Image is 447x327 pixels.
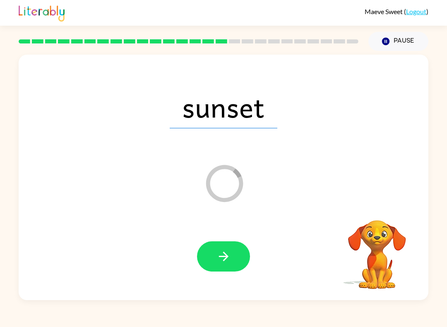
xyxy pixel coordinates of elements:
[336,207,418,290] video: Your browser must support playing .mp4 files to use Literably. Please try using another browser.
[365,7,428,15] div: ( )
[406,7,426,15] a: Logout
[19,3,65,22] img: Literably
[170,85,277,128] span: sunset
[368,32,428,51] button: Pause
[365,7,404,15] span: Maeve Sweet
